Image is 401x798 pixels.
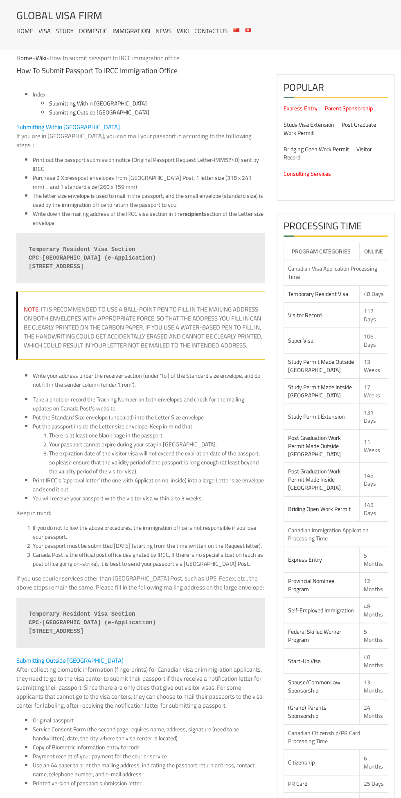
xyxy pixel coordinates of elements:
h1: How to submit passport to IRCC immigration office [16,62,265,75]
a: Home [16,52,32,64]
td: 13 Weeks [359,353,388,379]
div: Canadian Citizenship/PR Card processing time [288,729,384,745]
a: Spouse/CommonLaw Sponsorship [288,677,340,696]
a: Express Entry [288,554,322,565]
li: There is at least one blank page in the passport. [49,431,265,440]
td: 6 Months [359,750,388,775]
a: Visitor Record [284,144,372,163]
p: : It is recommended to use a ball-point pen to fill in the mailing address on both envelopes with... [24,305,265,350]
li: Write down the mailing address of the IRCC visa section in the section of the Letter size envelope: [33,209,265,227]
a: Visa [38,28,51,34]
li: Your passport cannot expire during your stay in [GEOGRAPHIC_DATA]. [49,440,265,449]
div: Canadian visa application processing time [288,265,384,281]
div: Canadian immigration application processing time [288,526,384,542]
a: Study Permit Made Intside [GEOGRAPHIC_DATA] [288,382,352,401]
li: Print IRCC’s ‘approval letter’ (the one with Application no. inside) into a large Letter size env... [33,476,265,494]
span: » [16,52,180,64]
a: (Grand) Parents Sponsorship [288,702,327,721]
a: Start-up Visa [288,656,321,666]
a: News [155,28,171,34]
a: Study Visa Extension [284,119,334,130]
p: Keep in mind: [16,509,265,518]
span: Note [24,303,38,315]
li: If you do not follow the above procedures, the immigration office is not responsible if you lose ... [33,523,265,541]
td: 11 Weeks [359,429,388,463]
a: Temporary Resident Visa [288,289,348,299]
td: 5 Months [359,623,388,648]
strong: recipient [182,208,204,219]
td: 117 Days [359,303,388,328]
a: Home [16,28,33,34]
td: 145 Days [359,496,388,522]
td: 17 Weeks [359,379,388,404]
th: Program Categories [284,243,359,260]
td: 24 Months [359,699,388,724]
li: Printed version of passport submission letter [33,779,265,788]
span: » [36,52,180,64]
a: Provincial Nominee Program [288,576,334,594]
a: Briding Open Work Permit [288,504,351,514]
a: Submitting Outside [GEOGRAPHIC_DATA] [49,107,149,118]
a: PR Card [288,778,307,789]
li: Copy of Biometric information entry barcode [33,743,265,752]
span: Submitting Outside [GEOGRAPHIC_DATA] [16,655,124,666]
li: The expiration date of the visitor visa will not exceed the expiration date of the passport, so p... [49,449,265,476]
img: 繁体 [245,28,251,32]
p: After collecting biometric information (fingerprints) for Canadian visa or immigration applicants... [16,665,265,710]
a: Wiki [36,52,46,64]
li: You will receive your passport with the visitor visa within 2 to 3 weeks. [33,494,265,503]
li: Print out the passport submission notice (Original Passport Request Letter-IMM5740) sent by IRCC [33,155,265,173]
a: Express Entry [284,103,318,114]
a: Post Graduation Work Permit Made Outside [GEOGRAPHIC_DATA] [288,433,341,460]
a: Super Visa [288,335,313,346]
a: Global Visa Firm [16,10,102,21]
a: Bridging Open Work Permit [284,144,349,155]
li: Write your address under the receiver section (under ‘To’) of the Standard size envelope, and do ... [33,371,265,389]
li: Your passport must be submitted [DATE] (starting from the time written on the Request letter). [33,541,265,550]
a: Domestic [79,28,107,34]
li: Put the Standard Size envelope (unsealed) into the Letter Size envelope [33,413,265,422]
li: Original passport [33,716,265,725]
li: Purchase 2 Xpresspost envelopes from [GEOGRAPHIC_DATA] Post, 1 letter size (318 x 241 mm)，and 1 s... [33,173,265,191]
td: 131 Days [359,404,388,429]
p: If you are in [GEOGRAPHIC_DATA], you can mail your passport in according to the folllowing steps： [16,132,265,150]
td: 5 Months [359,547,388,572]
a: Study [56,28,74,34]
td: 48 Days [359,285,388,303]
td: 106 Days [359,328,388,353]
a: Visitor Record [288,310,322,321]
span: Submitting Within [GEOGRAPHIC_DATA] [16,121,120,133]
li: Index [33,90,265,117]
a: Submitting Within [GEOGRAPHIC_DATA] [49,98,147,109]
h2: Processing Time [284,220,388,237]
a: Wiki [177,28,189,34]
a: Contact Us [194,28,228,34]
p: If you use courier services other than [GEOGRAPHIC_DATA] Post, such as UPS, Fedex, etc., the abov... [16,574,265,592]
td: 25 Days [359,775,388,792]
a: Post Graduate Work Permit [284,119,376,138]
a: Parent Sponsorship [325,103,373,114]
td: 13 Months [359,674,388,699]
a: Federal Skilled Worker Program [288,626,341,645]
li: Payment receipt of your payment for the courier service [33,752,265,761]
li: Put the passport inside the Letter size envelope. Keep in mind that: [33,422,265,476]
span: How to submit passport to IRCC immigration office [50,52,180,64]
a: Consulting Services [284,168,331,179]
td: 48 Months [359,598,388,623]
td: 12 Months [359,572,388,598]
th: Online [359,243,388,260]
td: 40 Months [359,648,388,674]
a: Immigration [113,28,150,34]
li: Take a photo or record the Tracking Number on both envelopes and check for the mailing updates on... [33,395,265,413]
a: Study Permit Made Outside [GEOGRAPHIC_DATA] [288,356,354,375]
h2: Popular [284,81,388,98]
li: Canada Post is the official post office designated by IRCC. If there is no special situation (suc... [33,550,265,568]
td: 145 Days [359,463,388,496]
li: Service Consent Form (the second page requires name, address, signature (need to be handwritten),... [33,725,265,743]
li: The letter size envelope is used to mail in the passport, and the small envelope (standard size) ... [33,191,265,209]
strong: Temporary Resident Visa Section CPC-[GEOGRAPHIC_DATA] (e-Application) [STREET_ADDRESS] [29,246,156,270]
a: Self-employed Immigration [288,605,354,616]
img: 中文 (中国) [233,28,239,32]
a: Citizenship [288,757,315,768]
strong: Temporary Resident Visa Section CPC-[GEOGRAPHIC_DATA] (e-Application) [STREET_ADDRESS] [29,611,156,634]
